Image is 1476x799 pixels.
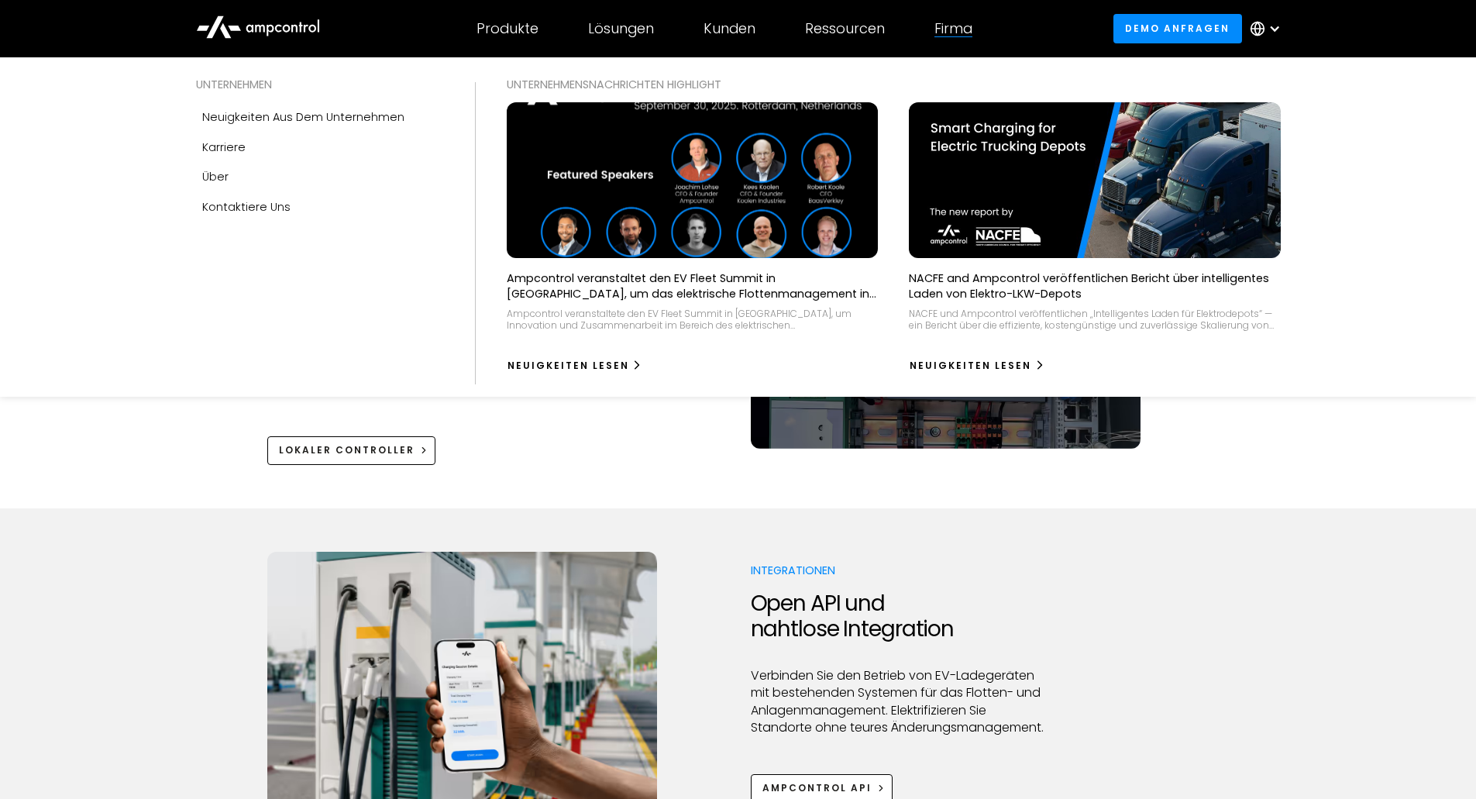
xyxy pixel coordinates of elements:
[202,198,291,215] div: Kontaktiere uns
[507,353,643,378] a: Neuigkeiten lesen
[704,20,755,37] div: Kunden
[934,20,972,37] div: Firma
[196,162,444,191] a: Über
[909,270,1281,301] p: NACFE and Ampcontrol veröffentlichen Bericht über intelligentes Laden von Elektro-LKW-Depots
[196,76,444,93] div: UNTERNEHMEN
[805,20,885,37] div: Ressourcen
[202,139,246,156] div: Karriere
[507,76,1281,93] div: UNTERNEHMENSNACHRICHTEN Highlight
[477,20,538,37] div: Produkte
[588,20,654,37] div: Lösungen
[196,192,444,222] a: Kontaktiere uns
[751,591,1049,642] h2: Open API und nahtlose Integration
[1113,14,1242,43] a: Demo anfragen
[507,308,879,332] div: Ampcontrol veranstaltete den EV Fleet Summit in [GEOGRAPHIC_DATA], um Innovation und Zusammenarbe...
[202,108,404,126] div: Neuigkeiten aus dem Unternehmen
[279,443,415,457] div: Lokaler Controller
[751,563,1049,578] p: Integrationen
[267,436,436,465] a: Lokaler Controller
[909,353,1045,378] a: Neuigkeiten lesen
[196,102,444,132] a: Neuigkeiten aus dem Unternehmen
[762,781,872,795] div: Ampcontrol APi
[202,168,229,185] div: Über
[909,308,1281,332] div: NACFE und Ampcontrol veröffentlichen „Intelligentes Laden für Elektrodepots“ — ein Bericht über d...
[507,270,879,301] p: Ampcontrol veranstaltet den EV Fleet Summit in [GEOGRAPHIC_DATA], um das elektrische Flottenmanag...
[751,667,1049,737] p: Verbinden Sie den Betrieb von EV-Ladegeräten mit bestehenden Systemen für das Flotten- und Anlage...
[507,359,629,373] div: Neuigkeiten lesen
[196,133,444,162] a: Karriere
[910,359,1031,373] div: Neuigkeiten lesen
